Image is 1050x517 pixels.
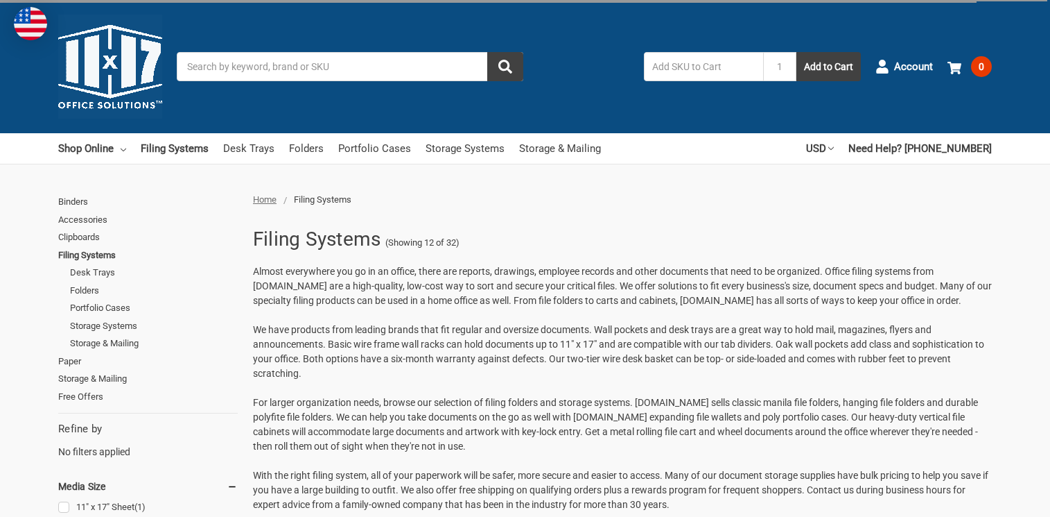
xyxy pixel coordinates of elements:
[426,133,505,164] a: Storage Systems
[58,193,238,211] a: Binders
[253,396,992,454] p: For larger organization needs, browse our selection of filing folders and storage systems. [DOMAI...
[70,299,238,317] a: Portfolio Cases
[70,317,238,335] a: Storage Systems
[70,264,238,282] a: Desk Trays
[177,52,523,81] input: Search by keyword, brand or SKU
[58,421,238,459] div: No filters applied
[338,133,411,164] a: Portfolio Cases
[796,52,861,81] button: Add to Cart
[70,282,238,300] a: Folders
[875,49,933,85] a: Account
[253,468,992,512] p: With the right filing system, all of your paperwork will be safer, more secure and easier to acce...
[894,59,933,75] span: Account
[253,264,992,308] p: Almost everywhere you go in an office, there are reports, drawings, employee records and other do...
[253,194,277,205] a: Home
[58,246,238,264] a: Filing Systems
[70,334,238,353] a: Storage & Mailing
[971,56,992,77] span: 0
[253,221,381,257] h1: Filing Systems
[58,228,238,246] a: Clipboards
[58,211,238,229] a: Accessories
[14,7,47,40] img: duty and tax information for United States
[385,236,460,250] span: (Showing 12 of 32)
[947,49,992,85] a: 0
[223,133,274,164] a: Desk Trays
[58,133,126,164] a: Shop Online
[806,133,834,164] a: USD
[58,478,238,495] h5: Media Size
[58,353,238,371] a: Paper
[294,194,351,205] span: Filing Systems
[519,133,601,164] a: Storage & Mailing
[134,502,146,512] span: (1)
[141,133,209,164] a: Filing Systems
[289,133,324,164] a: Folders
[58,370,238,388] a: Storage & Mailing
[848,133,992,164] a: Need Help? [PHONE_NUMBER]
[58,421,238,437] h5: Refine by
[58,498,238,517] a: 11" x 17" Sheet
[58,15,162,119] img: 11x17.com
[644,52,763,81] input: Add SKU to Cart
[253,323,992,381] p: We have products from leading brands that fit regular and oversize documents. Wall pockets and de...
[58,388,238,406] a: Free Offers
